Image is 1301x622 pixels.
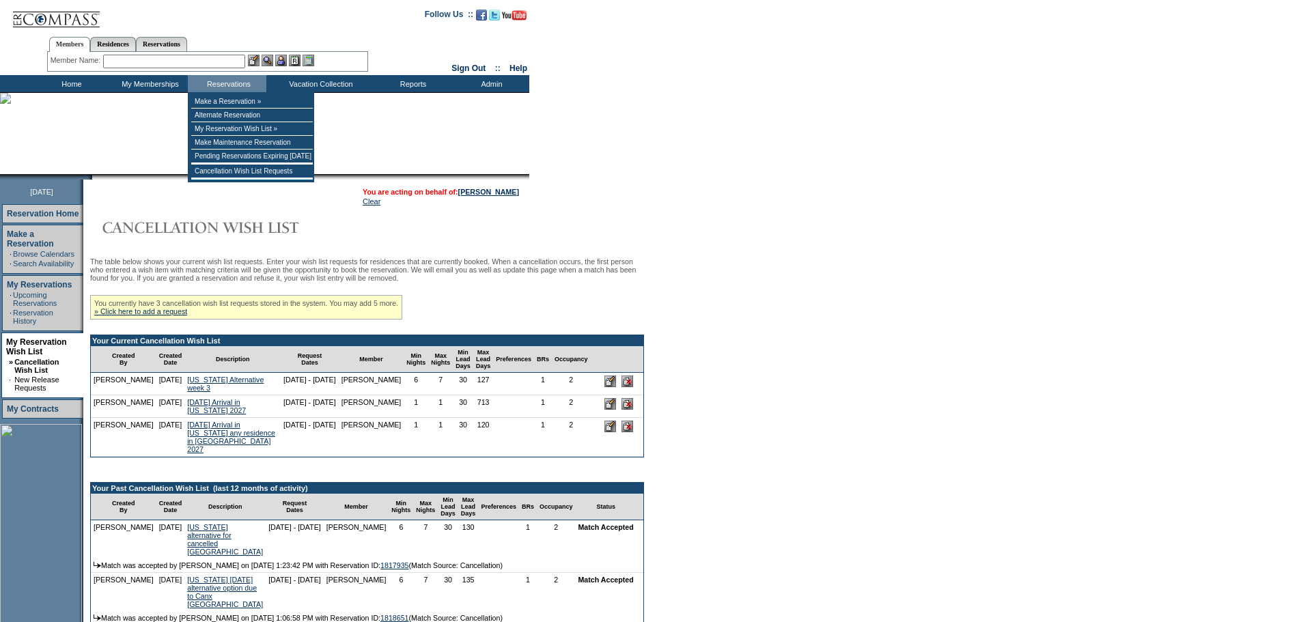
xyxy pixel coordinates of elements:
td: Occupancy [552,346,591,373]
span: You are acting on behalf of: [363,188,519,196]
td: My Memberships [109,75,188,92]
a: [US_STATE] Alternative week 3 [187,376,264,392]
td: Description [184,346,281,373]
a: 1818651 [380,614,409,622]
div: Member Name: [51,55,103,66]
td: [PERSON_NAME] [91,395,156,418]
td: 6 [389,573,413,611]
td: 2 [552,373,591,395]
td: [PERSON_NAME] [324,573,389,611]
td: Make Maintenance Reservation [191,136,313,150]
nobr: Match Accepted [578,523,633,531]
a: Reservation Home [7,209,79,218]
td: [DATE] [156,418,185,457]
td: Match was accepted by [PERSON_NAME] on [DATE] 1:23:42 PM with Reservation ID: (Match Source: Canc... [91,559,643,573]
td: 7 [428,373,453,395]
td: [DATE] [156,395,185,418]
a: Subscribe to our YouTube Channel [502,14,527,22]
td: 2 [537,520,576,559]
td: 6 [404,373,428,395]
td: [PERSON_NAME] [339,373,404,395]
a: Reservations [136,37,187,51]
a: My Contracts [7,404,59,414]
a: [DATE] Arrival in [US_STATE] 2027 [187,398,246,414]
a: My Reservation Wish List [6,337,67,356]
input: Delete this Request [621,421,633,432]
td: Cancellation Wish List Requests [191,165,313,178]
input: Edit this Request [604,421,616,432]
a: Upcoming Reservations [13,291,57,307]
td: Pending Reservations Expiring [DATE] [191,150,313,163]
td: 135 [458,573,479,611]
nobr: [DATE] - [DATE] [283,376,336,384]
td: · [9,376,13,392]
td: 30 [453,395,473,418]
td: Home [31,75,109,92]
input: Edit this Request [604,398,616,410]
a: My Reservations [7,280,72,289]
td: 1 [428,418,453,457]
td: 1 [404,418,428,457]
input: Delete this Request [621,376,633,387]
td: 2 [552,395,591,418]
td: 130 [458,520,479,559]
td: Max Lead Days [458,494,479,520]
td: [PERSON_NAME] [324,520,389,559]
td: Created By [91,346,156,373]
td: · [10,250,12,258]
a: Members [49,37,91,52]
td: Max Lead Days [473,346,494,373]
a: [DATE] Arrival in [US_STATE] any residence in [GEOGRAPHIC_DATA] 2027 [187,421,275,453]
td: Min Lead Days [438,494,458,520]
img: arrow.gif [94,614,101,621]
img: Follow us on Twitter [489,10,500,20]
td: [PERSON_NAME] [91,373,156,395]
a: Make a Reservation [7,229,54,249]
a: Sign Out [451,63,486,73]
td: [PERSON_NAME] [91,573,156,611]
td: Member [324,494,389,520]
td: 2 [537,573,576,611]
td: Preferences [493,346,534,373]
td: Follow Us :: [425,8,473,25]
td: Your Current Cancellation Wish List [91,335,643,346]
td: Status [575,494,636,520]
td: [PERSON_NAME] [91,520,156,559]
td: Created Date [156,494,185,520]
td: [PERSON_NAME] [339,395,404,418]
td: 1 [519,573,537,611]
td: [DATE] [156,520,185,559]
span: :: [495,63,501,73]
td: 30 [438,573,458,611]
input: Edit this Request [604,376,616,387]
td: · [10,291,12,307]
img: View [262,55,273,66]
td: 120 [473,418,494,457]
td: 1 [519,520,537,559]
img: b_edit.gif [248,55,260,66]
a: Cancellation Wish List [14,358,59,374]
td: 7 [413,573,438,611]
td: Min Nights [389,494,413,520]
td: Request Dates [266,494,324,520]
td: [PERSON_NAME] [339,418,404,457]
nobr: [DATE] - [DATE] [283,398,336,406]
td: Make a Reservation » [191,95,313,109]
td: Preferences [478,494,519,520]
td: [DATE] [156,573,185,611]
td: Max Nights [428,346,453,373]
td: Min Lead Days [453,346,473,373]
td: 30 [438,520,458,559]
td: Min Nights [404,346,428,373]
td: 7 [413,520,438,559]
a: 1817935 [380,561,409,569]
a: [US_STATE] [DATE] alternative option due to Canx [GEOGRAPHIC_DATA] [187,576,263,608]
td: Your Past Cancellation Wish List (last 12 months of activity) [91,483,643,494]
td: 1 [534,395,552,418]
td: Description [184,494,266,520]
a: Follow us on Twitter [489,14,500,22]
td: Created Date [156,346,185,373]
td: 1 [404,395,428,418]
td: Request Dates [281,346,339,373]
nobr: Match Accepted [578,576,633,584]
